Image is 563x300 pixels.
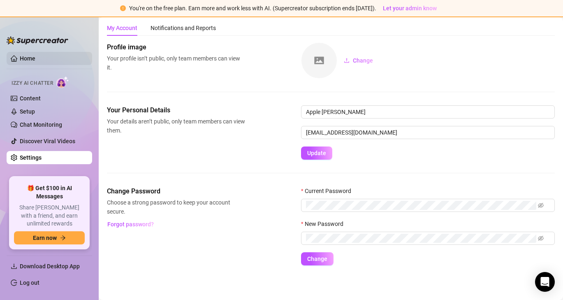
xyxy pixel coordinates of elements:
[380,3,440,13] button: Let your admin know
[301,219,349,228] label: New Password
[14,184,85,200] span: 🎁 Get $100 in AI Messages
[120,5,126,11] span: exclamation-circle
[344,58,350,63] span: upload
[14,204,85,228] span: Share [PERSON_NAME] with a friend, and earn unlimited rewards
[129,5,376,12] span: You're on the free plan. Earn more and work less with AI. (Supercreator subscription ends [DATE]).
[20,55,35,62] a: Home
[306,234,536,243] input: New Password
[107,23,137,33] div: My Account
[383,5,437,12] span: Let your admin know
[11,263,17,270] span: download
[107,198,245,216] span: Choose a strong password to keep your account secure.
[301,43,337,78] img: square-placeholder.png
[538,235,544,241] span: eye-invisible
[107,42,245,52] span: Profile image
[301,147,332,160] button: Update
[301,186,357,195] label: Current Password
[107,221,154,228] span: Forgot password?
[337,54,380,67] button: Change
[353,57,373,64] span: Change
[107,117,245,135] span: Your details aren’t public, only team members can view them.
[107,186,245,196] span: Change Password
[535,272,555,292] div: Open Intercom Messenger
[20,108,35,115] a: Setup
[12,79,53,87] span: Izzy AI Chatter
[107,218,154,231] button: Forgot password?
[33,235,57,241] span: Earn now
[538,202,544,208] span: eye-invisible
[307,150,326,156] span: Update
[56,76,69,88] img: AI Chatter
[301,105,555,119] input: Enter name
[107,54,245,72] span: Your profile isn’t public, only team members can view it.
[20,95,41,102] a: Content
[306,201,536,210] input: Current Password
[20,138,75,144] a: Discover Viral Videos
[307,256,327,262] span: Change
[20,279,39,286] a: Log out
[20,121,62,128] a: Chat Monitoring
[14,231,85,244] button: Earn nowarrow-right
[151,23,216,33] div: Notifications and Reports
[107,105,245,115] span: Your Personal Details
[301,252,334,265] button: Change
[60,235,66,241] span: arrow-right
[20,263,80,270] span: Download Desktop App
[301,126,555,139] input: Enter new email
[7,36,68,44] img: logo-BBDzfeDw.svg
[20,154,42,161] a: Settings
